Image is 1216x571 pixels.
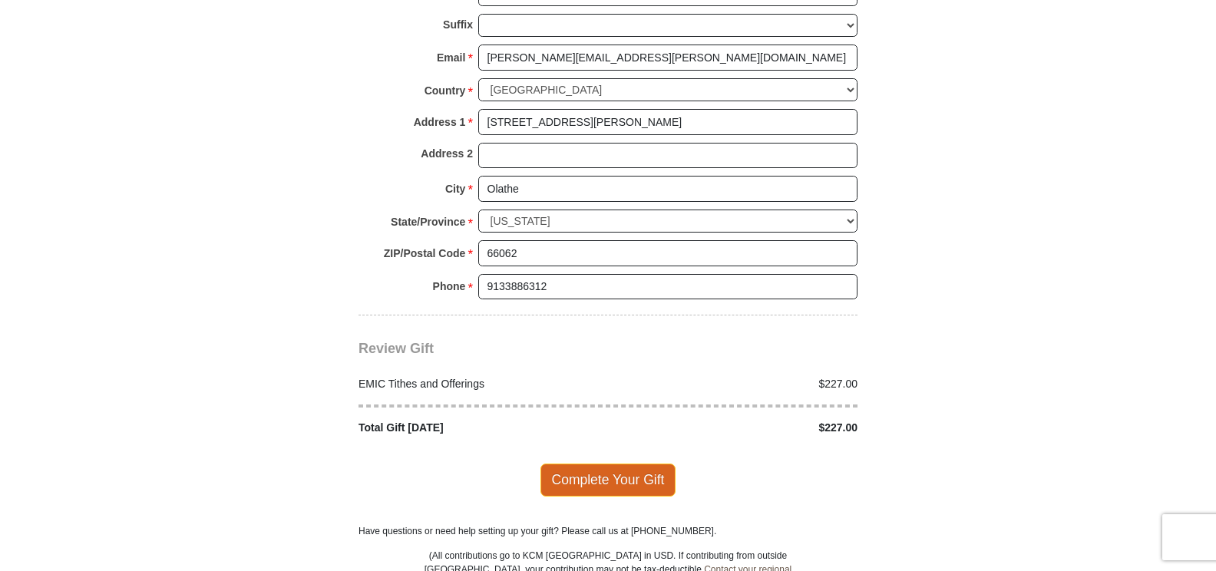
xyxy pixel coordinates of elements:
[359,341,434,356] span: Review Gift
[391,211,465,233] strong: State/Province
[540,464,676,496] span: Complete Your Gift
[421,143,473,164] strong: Address 2
[351,420,609,436] div: Total Gift [DATE]
[437,47,465,68] strong: Email
[414,111,466,133] strong: Address 1
[433,276,466,297] strong: Phone
[351,376,609,392] div: EMIC Tithes and Offerings
[425,80,466,101] strong: Country
[445,178,465,200] strong: City
[384,243,466,264] strong: ZIP/Postal Code
[359,524,857,538] p: Have questions or need help setting up your gift? Please call us at [PHONE_NUMBER].
[608,420,866,436] div: $227.00
[608,376,866,392] div: $227.00
[443,14,473,35] strong: Suffix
